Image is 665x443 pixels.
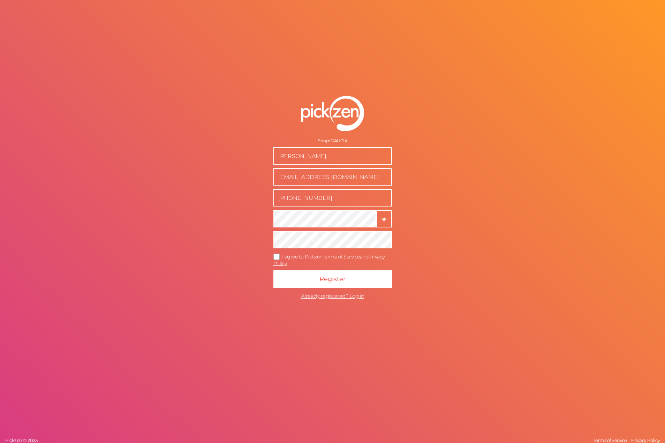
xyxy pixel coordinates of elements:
[592,437,629,443] a: Terms of Service
[273,168,392,186] input: Business e-mail
[273,147,392,165] input: Name
[631,437,660,443] span: Privacy Policy
[629,437,662,443] a: Privacy Policy
[273,270,392,288] button: Register
[273,189,392,207] input: Phone
[319,275,346,283] span: Register
[273,254,385,266] span: I agree to Pickzen and .
[323,254,360,260] a: Terms of Service
[301,96,364,131] img: pz-logo-white.png
[594,437,627,443] span: Terms of Service
[301,293,364,299] span: Already registered? Log in
[273,138,392,144] div: Shop: GAUCIA
[273,254,385,266] a: Privacy Policy
[3,437,39,443] a: Pickzen © 2025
